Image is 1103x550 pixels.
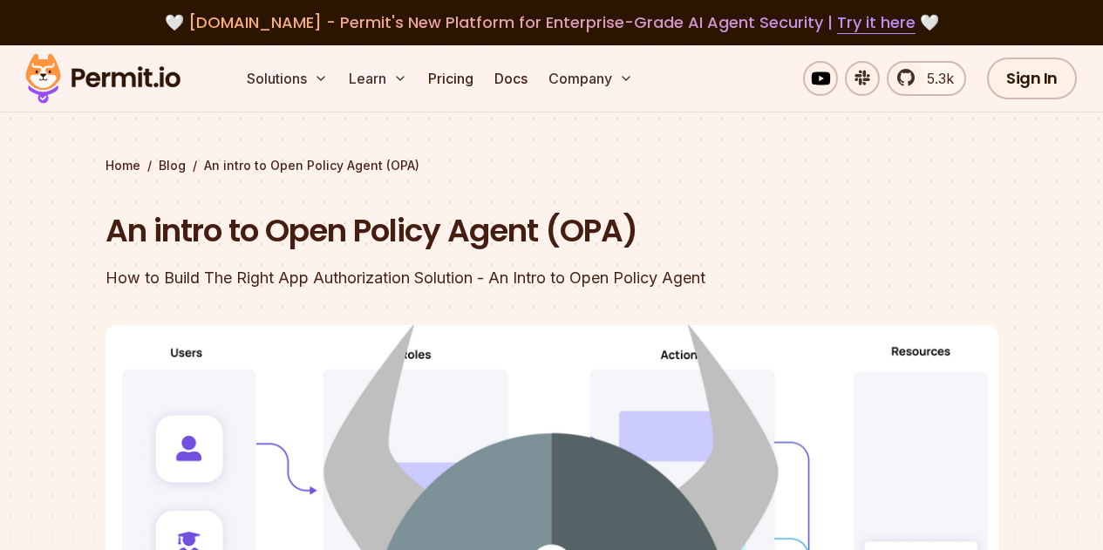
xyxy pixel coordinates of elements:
[487,61,534,96] a: Docs
[916,68,954,89] span: 5.3k
[342,61,414,96] button: Learn
[106,209,775,253] h1: An intro to Open Policy Agent (OPA)
[188,11,916,33] span: [DOMAIN_NAME] - Permit's New Platform for Enterprise-Grade AI Agent Security |
[541,61,640,96] button: Company
[17,49,188,108] img: Permit logo
[887,61,966,96] a: 5.3k
[106,266,775,290] div: How to Build The Right App Authorization Solution - An Intro to Open Policy Agent
[837,11,916,34] a: Try it here
[240,61,335,96] button: Solutions
[421,61,480,96] a: Pricing
[987,58,1077,99] a: Sign In
[159,157,186,174] a: Blog
[106,157,140,174] a: Home
[106,157,998,174] div: / /
[42,10,1061,35] div: 🤍 🤍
